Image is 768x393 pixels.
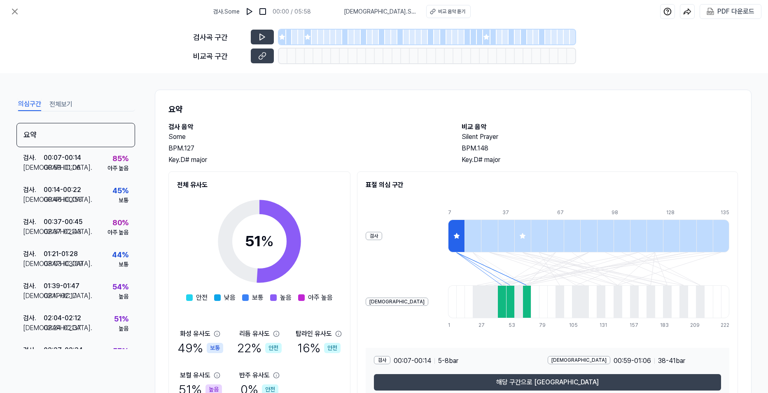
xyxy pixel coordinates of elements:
div: 16 % [297,339,341,357]
div: 54 % [112,281,128,292]
button: PDF 다운로드 [705,5,756,18]
div: 높음 [119,292,128,301]
div: 비교 음악 듣기 [438,8,465,15]
div: 131 [600,321,608,329]
div: 보통 [119,196,128,205]
div: [DEMOGRAPHIC_DATA] . [23,163,44,173]
div: 85 % [112,153,128,164]
div: 00:07 - 00:14 [44,153,81,163]
div: 183 [660,321,668,329]
span: 38 - 41 bar [658,356,685,366]
div: 22 % [237,339,282,357]
span: 검사 . Some [213,7,240,16]
div: 00:46 - 00:53 [44,195,82,205]
div: 01:39 - 01:47 [44,281,79,291]
div: [DEMOGRAPHIC_DATA] . [23,323,44,333]
img: stop [259,7,267,16]
div: 검사 . [23,153,44,163]
div: 7 [448,209,465,216]
div: 보컬 유사도 [180,370,210,380]
div: 135 [721,209,729,216]
div: [DEMOGRAPHIC_DATA] [548,356,610,364]
div: 57 % [113,345,128,356]
img: help [663,7,672,16]
div: 02:04 - 02:12 [44,313,81,323]
button: 전체보기 [49,98,72,111]
img: PDF Download [707,8,714,15]
div: 49 % [177,339,223,357]
span: 안전 [196,293,208,303]
span: 00:59 - 01:06 [614,356,651,366]
div: 80 % [112,217,128,228]
div: 209 [690,321,698,329]
div: 비교곡 구간 [193,51,246,62]
div: 51 [245,230,274,252]
div: Key. D# major [168,155,445,165]
div: 222 [721,321,729,329]
div: 00:59 - 01:06 [44,163,81,173]
div: 검사 . [23,281,44,291]
div: 검사 [374,356,390,364]
div: 02:37 - 02:43 [44,227,82,237]
img: play [245,7,254,16]
div: Key. D# major [462,155,738,165]
div: 요약 [16,123,135,147]
div: 00:37 - 00:45 [44,217,82,227]
div: 검사 . [23,249,44,259]
div: [DEMOGRAPHIC_DATA] . [23,291,44,301]
div: 45 % [112,185,128,196]
div: 검사곡 구간 [193,32,246,43]
div: 44 % [112,249,128,260]
span: 낮음 [224,293,236,303]
div: 00:14 - 00:22 [44,185,81,195]
div: [DEMOGRAPHIC_DATA] . [23,195,44,205]
div: 02:11 - 02:17 [44,291,77,301]
div: 검사 . [23,217,44,227]
span: 00:07 - 00:14 [394,356,431,366]
div: [DEMOGRAPHIC_DATA] . [23,227,44,237]
div: 03:03 - 03:09 [44,259,83,269]
span: 높음 [280,293,292,303]
img: share [683,7,691,16]
div: [DEMOGRAPHIC_DATA] [366,298,428,306]
h2: 전체 유사도 [177,180,342,190]
h2: Some [168,132,445,142]
div: 반주 유사도 [239,370,270,380]
div: 128 [666,209,683,216]
h2: 비교 음악 [462,122,738,132]
div: 02:24 - 02:37 [44,323,81,333]
div: 67 [557,209,574,216]
div: 탑라인 유사도 [296,329,332,339]
div: 화성 유사도 [180,329,210,339]
h2: 검사 음악 [168,122,445,132]
div: 00:00 / 05:58 [273,7,311,16]
div: 아주 높음 [107,164,128,173]
div: 보통 [119,260,128,269]
span: 보통 [252,293,264,303]
div: 157 [630,321,638,329]
div: 보통 [207,343,223,353]
span: [DEMOGRAPHIC_DATA] . Silent Prayer [344,7,416,16]
h2: 표절 의심 구간 [366,180,729,190]
div: 높음 [119,324,128,333]
div: [DEMOGRAPHIC_DATA] . [23,259,44,269]
div: 37 [502,209,519,216]
div: BPM. 148 [462,143,738,153]
div: 검사 . [23,185,44,195]
div: 51 % [114,313,128,324]
div: 02:27 - 02:34 [44,345,83,355]
div: 검사 . [23,313,44,323]
div: 53 [509,321,517,329]
button: 비교 음악 듣기 [426,5,471,18]
h1: 요약 [168,103,738,116]
div: 79 [539,321,547,329]
div: 안전 [324,343,341,353]
div: 안전 [265,343,282,353]
div: 27 [479,321,487,329]
div: 아주 높음 [107,228,128,237]
div: 98 [612,209,628,216]
div: 105 [569,321,577,329]
div: PDF 다운로드 [717,6,754,17]
span: 5 - 8 bar [438,356,458,366]
button: 해당 구간으로 [GEOGRAPHIC_DATA] [374,374,721,391]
